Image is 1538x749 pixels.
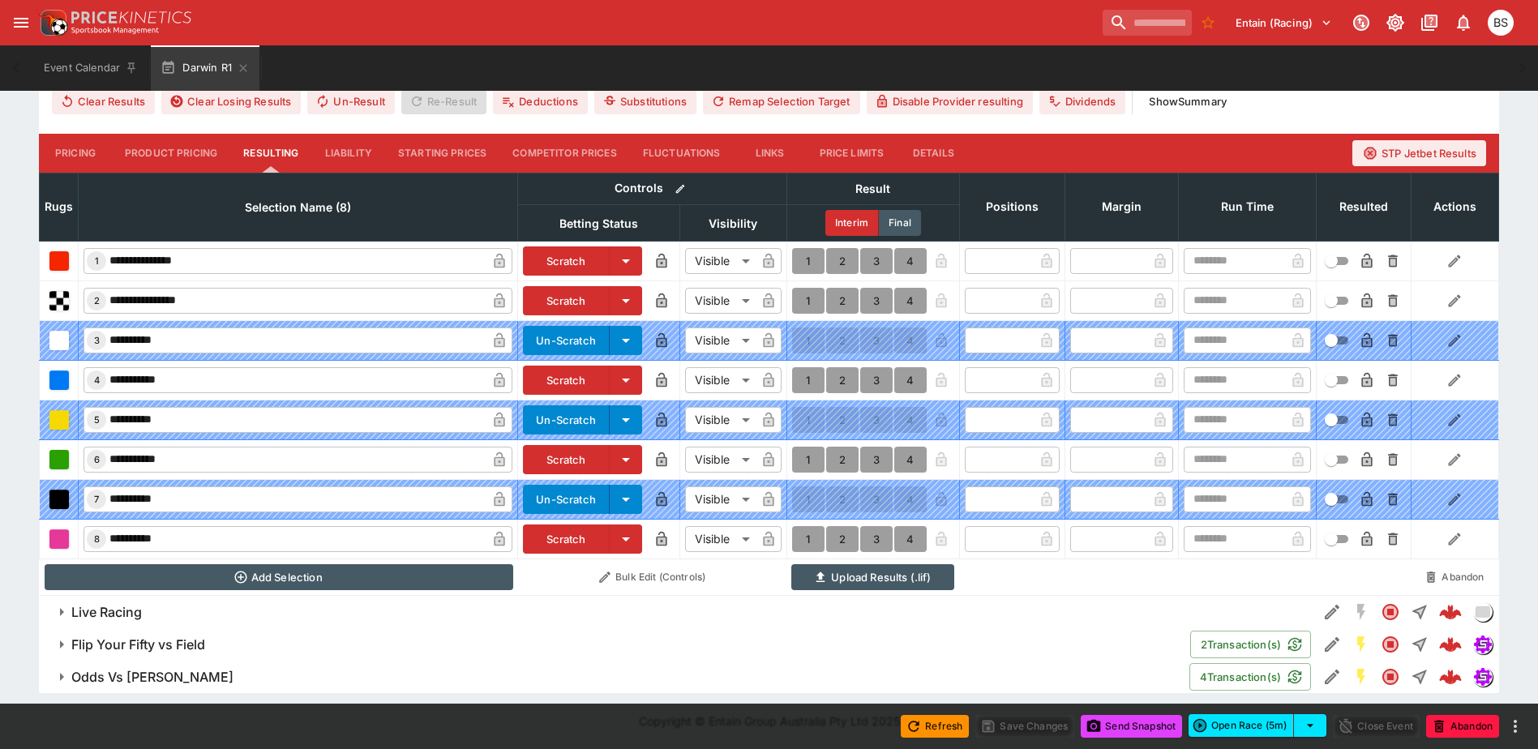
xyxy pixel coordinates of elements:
[685,486,756,512] div: Visible
[1474,603,1492,621] img: liveracing
[1439,633,1462,656] img: logo-cerberus--red.svg
[91,335,103,346] span: 3
[867,88,1033,114] button: Disable Provider resulting
[1439,633,1462,656] div: 732c21b4-9f18-433a-85df-17e283d1cad9
[860,248,893,274] button: 3
[307,88,394,114] button: Un-Result
[1317,662,1347,691] button: Edit Detail
[792,526,825,552] button: 1
[499,134,630,173] button: Competitor Prices
[792,447,825,473] button: 1
[523,366,610,395] button: Scratch
[40,173,79,241] th: Rugs
[1474,668,1492,686] img: simulator
[91,295,103,306] span: 2
[1426,715,1499,738] button: Abandon
[1065,173,1178,241] th: Margin
[523,485,610,514] button: Un-Scratch
[791,564,954,590] button: Upload Results (.lif)
[523,286,610,315] button: Scratch
[630,134,734,173] button: Fluctuations
[685,447,756,473] div: Visible
[826,526,859,552] button: 2
[1405,630,1434,659] button: Straight
[523,564,782,590] button: Bulk Edit (Controls)
[1347,630,1376,659] button: SGM Enabled
[1189,714,1326,737] div: split button
[1381,602,1400,622] svg: Closed
[91,374,103,386] span: 4
[1317,630,1347,659] button: Edit Detail
[523,405,610,434] button: Un-Scratch
[34,45,148,91] button: Event Calendar
[312,134,385,173] button: Liability
[1317,597,1347,627] button: Edit Detail
[1039,88,1125,114] button: Dividends
[1195,10,1221,36] button: No Bookmarks
[45,564,513,590] button: Add Selection
[959,173,1065,241] th: Positions
[112,134,230,173] button: Product Pricing
[826,447,859,473] button: 2
[691,214,775,233] span: Visibility
[901,715,969,738] button: Refresh
[161,88,301,114] button: Clear Losing Results
[860,526,893,552] button: 3
[594,88,696,114] button: Substitutions
[518,173,787,204] th: Controls
[685,367,756,393] div: Visible
[894,367,927,393] button: 4
[542,214,656,233] span: Betting Status
[1439,601,1462,623] img: logo-cerberus--red.svg
[1352,140,1486,166] button: STP Jetbet Results
[670,178,691,199] button: Bulk edit
[894,288,927,314] button: 4
[894,447,927,473] button: 4
[685,248,756,274] div: Visible
[1473,635,1493,654] div: simulator
[71,11,191,24] img: PriceKinetics
[1081,715,1182,738] button: Send Snapshot
[1474,636,1492,653] img: simulator
[1103,10,1192,36] input: search
[91,454,103,465] span: 6
[71,636,205,653] h6: Flip Your Fifty vs Field
[860,447,893,473] button: 3
[826,367,859,393] button: 2
[1488,10,1514,36] div: Brendan Scoble
[1439,666,1462,688] div: 68bb8986-f379-4792-b672-d5340dac1890
[1376,597,1405,627] button: Closed
[685,407,756,433] div: Visible
[1189,714,1294,737] button: Open Race (5m)
[91,494,102,505] span: 7
[703,88,860,114] button: Remap Selection Target
[1139,88,1236,114] button: ShowSummary
[52,88,155,114] button: Clear Results
[826,248,859,274] button: 2
[894,526,927,552] button: 4
[1411,173,1498,241] th: Actions
[523,445,610,474] button: Scratch
[151,45,259,91] button: Darwin R1
[879,210,921,236] button: Final
[1483,5,1519,41] button: Brendan Scoble
[792,248,825,274] button: 1
[1381,8,1410,37] button: Toggle light/dark mode
[792,288,825,314] button: 1
[1439,666,1462,688] img: logo-cerberus--red.svg
[786,173,959,204] th: Result
[523,524,610,554] button: Scratch
[894,248,927,274] button: 4
[71,669,233,686] h6: Odds Vs [PERSON_NAME]
[897,134,970,173] button: Details
[1449,8,1478,37] button: Notifications
[6,8,36,37] button: open drawer
[1415,8,1444,37] button: Documentation
[523,246,610,276] button: Scratch
[1294,714,1326,737] button: select merge strategy
[1426,717,1499,733] span: Mark an event as closed and abandoned.
[1381,635,1400,654] svg: Closed
[1347,662,1376,691] button: SGM Enabled
[1405,597,1434,627] button: Straight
